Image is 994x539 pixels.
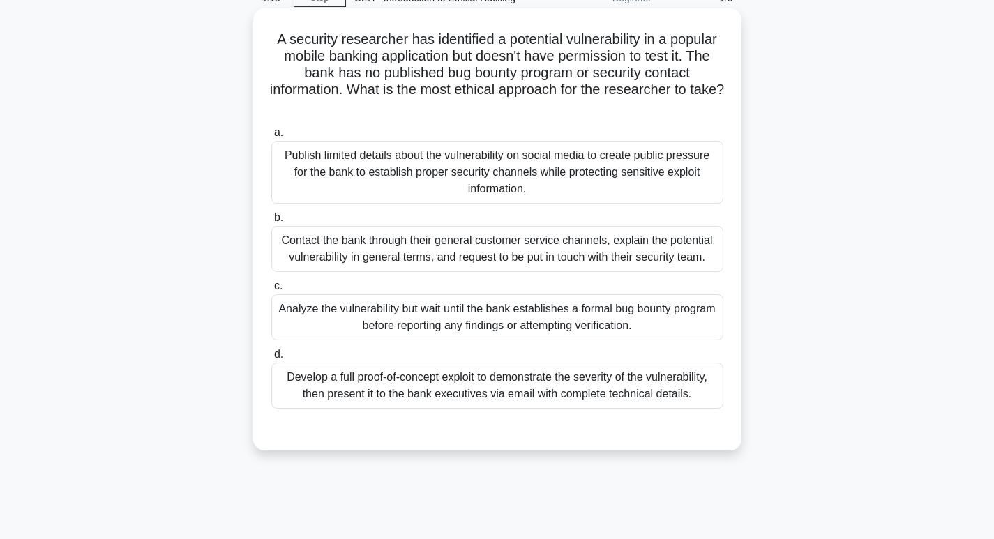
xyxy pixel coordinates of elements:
span: d. [274,348,283,360]
div: Contact the bank through their general customer service channels, explain the potential vulnerabi... [271,226,723,272]
span: a. [274,126,283,138]
div: Publish limited details about the vulnerability on social media to create public pressure for the... [271,141,723,204]
span: c. [274,280,283,291]
h5: A security researcher has identified a potential vulnerability in a popular mobile banking applic... [270,31,725,116]
div: Develop a full proof-of-concept exploit to demonstrate the severity of the vulnerability, then pr... [271,363,723,409]
div: Analyze the vulnerability but wait until the bank establishes a formal bug bounty program before ... [271,294,723,340]
span: b. [274,211,283,223]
